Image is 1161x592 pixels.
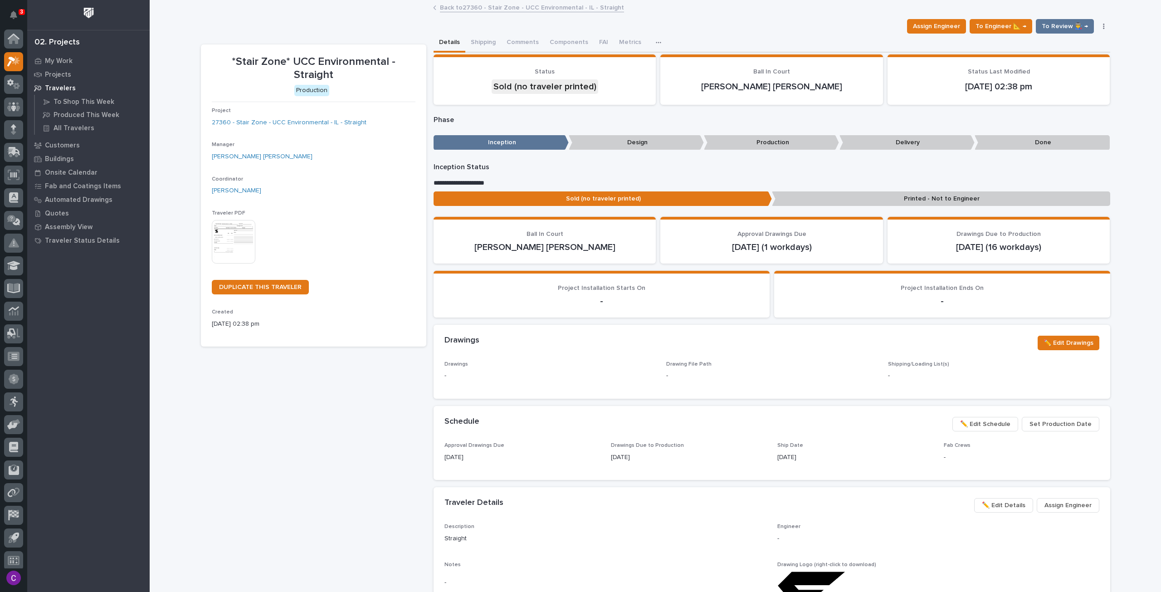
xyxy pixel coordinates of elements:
[212,142,234,147] span: Manager
[434,34,465,53] button: Details
[777,562,876,568] span: Drawing Logo (right-click to download)
[982,500,1025,511] span: ✏️ Edit Details
[444,524,474,529] span: Description
[839,135,975,150] p: Delivery
[611,453,766,462] p: [DATE]
[444,242,645,253] p: [PERSON_NAME] [PERSON_NAME]
[614,34,647,53] button: Metrics
[671,81,872,92] p: [PERSON_NAME] [PERSON_NAME]
[45,84,76,93] p: Travelers
[34,38,80,48] div: 02. Projects
[45,210,69,218] p: Quotes
[45,196,112,204] p: Automated Drawings
[898,81,1099,92] p: [DATE] 02:38 pm
[45,169,98,177] p: Onsite Calendar
[27,68,150,81] a: Projects
[444,453,600,462] p: [DATE]
[527,231,563,237] span: Ball In Court
[569,135,704,150] p: Design
[4,568,23,587] button: users-avatar
[35,108,150,121] a: Produced This Week
[666,362,712,367] span: Drawing File Path
[212,210,245,216] span: Traveler PDF
[45,223,93,231] p: Assembly View
[1044,338,1093,348] span: ✏️ Edit Drawings
[444,296,759,307] p: -
[753,68,790,75] span: Ball In Court
[777,443,803,448] span: Ship Date
[1037,498,1099,513] button: Assign Engineer
[45,155,74,163] p: Buildings
[907,19,966,34] button: Assign Engineer
[535,68,555,75] span: Status
[212,152,312,161] a: [PERSON_NAME] [PERSON_NAME]
[444,371,655,381] p: -
[704,135,839,150] p: Production
[772,191,1110,206] p: Printed - Not to Engineer
[671,242,872,253] p: [DATE] (1 workdays)
[594,34,614,53] button: FAI
[944,443,971,448] span: Fab Crews
[212,55,415,82] p: *Stair Zone* UCC Environmental - Straight
[20,9,23,15] p: 3
[212,319,415,329] p: [DATE] 02:38 pm
[434,135,569,150] p: Inception
[440,2,624,12] a: Back to27360 - Stair Zone - UCC Environmental - IL - Straight
[492,79,598,94] div: Sold (no traveler printed)
[45,71,71,79] p: Projects
[434,116,1110,124] p: Phase
[975,135,1110,150] p: Done
[27,54,150,68] a: My Work
[1042,21,1088,32] span: To Review 👨‍🏭 →
[45,142,80,150] p: Customers
[611,443,684,448] span: Drawings Due to Production
[952,417,1018,431] button: ✏️ Edit Schedule
[27,206,150,220] a: Quotes
[35,122,150,134] a: All Travelers
[1022,417,1099,431] button: Set Production Date
[888,371,1099,381] p: -
[974,498,1033,513] button: ✏️ Edit Details
[4,5,23,24] button: Notifications
[444,443,504,448] span: Approval Drawings Due
[558,285,645,291] span: Project Installation Starts On
[737,231,806,237] span: Approval Drawings Due
[444,336,479,346] h2: Drawings
[968,68,1030,75] span: Status Last Modified
[294,85,329,96] div: Production
[27,81,150,95] a: Travelers
[27,166,150,179] a: Onsite Calendar
[888,362,949,367] span: Shipping/Loading List(s)
[45,57,73,65] p: My Work
[901,285,984,291] span: Project Installation Ends On
[27,234,150,247] a: Traveler Status Details
[80,5,97,21] img: Workspace Logo
[45,182,121,191] p: Fab and Coatings Items
[785,296,1099,307] p: -
[913,21,960,32] span: Assign Engineer
[956,231,1041,237] span: Drawings Due to Production
[212,186,261,196] a: [PERSON_NAME]
[898,242,1099,253] p: [DATE] (16 workdays)
[212,280,309,294] a: DUPLICATE THIS TRAVELER
[1038,336,1099,350] button: ✏️ Edit Drawings
[212,108,231,113] span: Project
[35,95,150,108] a: To Shop This Week
[27,193,150,206] a: Automated Drawings
[777,534,1099,543] p: -
[444,362,468,367] span: Drawings
[666,371,668,381] p: -
[1029,419,1092,430] span: Set Production Date
[54,111,119,119] p: Produced This Week
[54,98,114,106] p: To Shop This Week
[434,191,772,206] p: Sold (no traveler printed)
[777,453,933,462] p: [DATE]
[1036,19,1094,34] button: To Review 👨‍🏭 →
[501,34,544,53] button: Comments
[944,453,1099,462] p: -
[45,237,120,245] p: Traveler Status Details
[54,124,94,132] p: All Travelers
[970,19,1032,34] button: To Engineer 📐 →
[27,152,150,166] a: Buildings
[27,138,150,152] a: Customers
